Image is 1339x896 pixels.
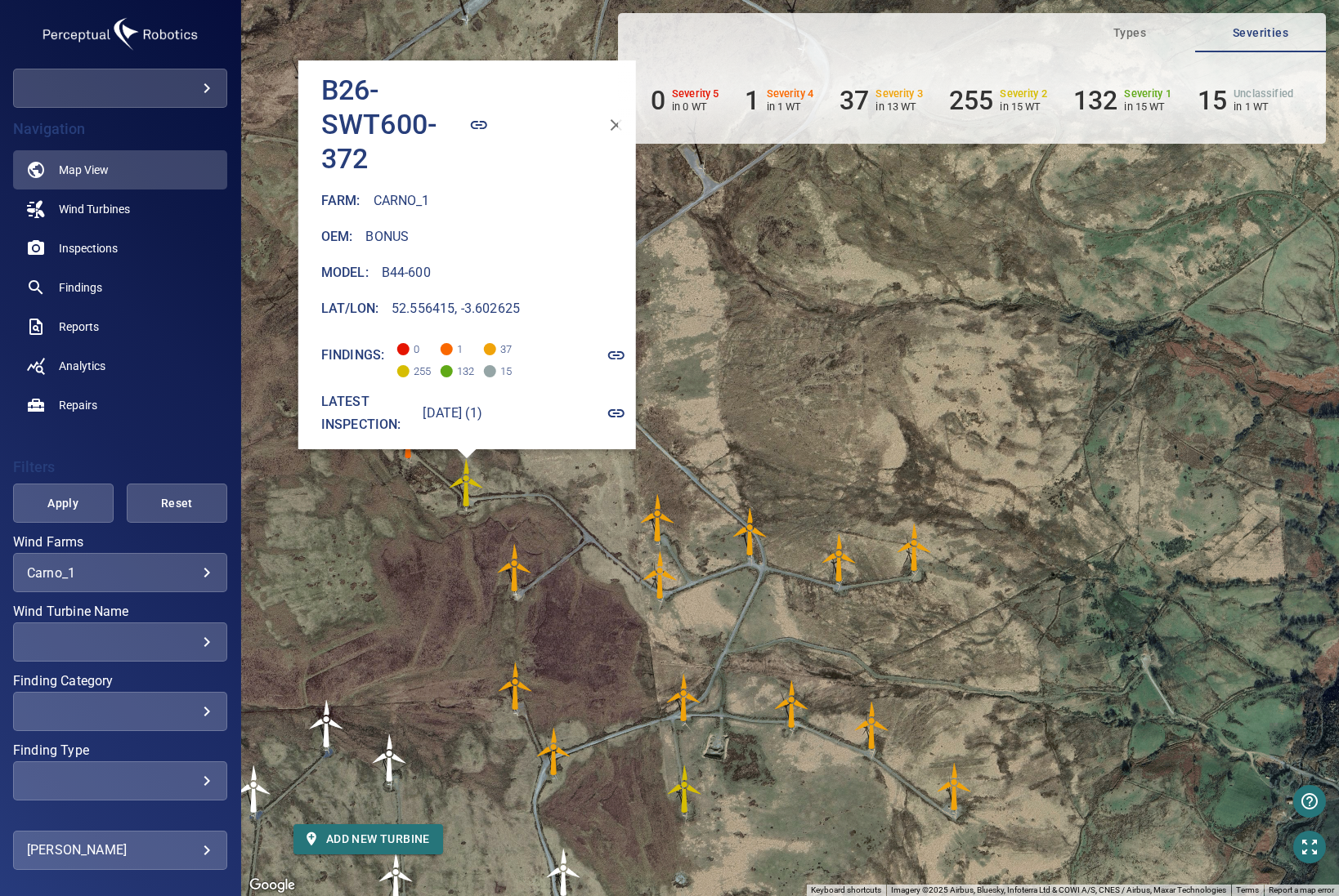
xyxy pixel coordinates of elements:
[442,458,491,507] gmp-advanced-marker: B26-SWT600-372
[1234,100,1293,113] p: in 1 WT
[13,484,114,523] button: Apply
[768,680,817,729] gmp-advanced-marker: A23-SWT600-376
[485,333,511,355] span: 37
[441,365,454,377] span: Severity 1
[1269,885,1334,894] a: Report a map error
[651,85,665,116] h6: 0
[293,824,443,854] button: Add new turbine
[398,333,424,355] span: 0
[13,189,227,229] a: windturbines noActive
[34,493,93,514] span: Apply
[59,240,118,256] span: Inspections
[490,543,540,592] img: windFarmIconCat3.svg
[660,673,709,722] gmp-advanced-marker: A22-SWT600-377
[321,189,360,212] h6: Farm :
[59,397,97,413] span: Repairs
[634,493,683,542] img: windFarmIconCat3.svg
[672,100,719,113] p: in 0 WT
[485,355,511,377] span: 15
[636,551,685,600] img: windFarmIconCat3.svg
[374,189,430,212] h6: Carno_1
[949,85,1047,116] li: Severity 2
[1198,85,1293,116] li: Severity Unclassified
[661,764,710,814] img: windFarmIconCat2.svg
[13,346,227,386] a: analytics noActive
[321,74,446,176] h4: B26-SWT600-372
[767,88,814,100] h6: Severity 4
[930,762,979,811] img: windFarmIconCat3.svg
[307,829,430,849] span: Add new turbine
[302,699,352,748] img: windFarmIcon.svg
[891,885,1226,894] span: Imagery ©2025 Airbus, Bluesky, Infoterra Ltd & COWI A/S, CNES / Airbus, Maxar Technologies
[634,493,683,542] gmp-advanced-marker: A06-SWT600-367
[840,85,869,116] h6: 37
[661,764,710,814] gmp-advanced-marker: A21-SWT600-378
[59,201,130,217] span: Wind Turbines
[651,85,719,116] li: Severity 5
[321,261,369,284] h6: Model :
[1124,100,1171,113] p: in 15 WT
[59,279,102,296] span: Findings
[811,885,881,896] button: Keyboard shortcuts
[1000,88,1047,100] h6: Severity 2
[13,536,227,549] label: Wind Farms
[485,365,497,377] span: Severity Unclassified
[890,523,939,572] img: windFarmIconCat3.svg
[660,673,709,722] img: windFarmIconCat3.svg
[13,675,227,688] label: Finding Category
[491,662,540,711] img: windFarmIconCat3.svg
[398,365,410,377] span: Severity 2
[59,319,99,335] span: Reports
[875,88,923,100] h6: Severity 3
[726,507,775,556] img: windFarmIconCat3.svg
[321,344,384,367] h6: Findings:
[27,565,213,581] div: Carno_1
[490,543,540,592] gmp-advanced-marker: B28-SWT600-371
[365,733,414,782] img: windFarmIcon.svg
[442,458,491,507] img: windFarmIconCat2.svg
[441,343,454,355] span: Severity 4
[767,100,814,113] p: in 1 WT
[815,533,864,582] img: windFarmIconCat3.svg
[949,85,993,116] h6: 255
[636,551,685,600] gmp-advanced-marker: A05-SWT600-373
[726,507,775,556] gmp-advanced-marker: A26-SWT600-366
[321,297,378,320] h6: Lat/Lon :
[13,692,227,731] div: Finding Category
[672,88,719,100] h6: Severity 5
[930,762,979,811] gmp-advanced-marker: A25-SWT600-374
[745,85,813,116] li: Severity 4
[13,268,227,307] a: findings noActive
[1000,100,1047,113] p: in 15 WT
[1074,23,1185,43] span: Types
[1124,88,1171,100] h6: Severity 1
[1234,88,1293,100] h6: Unclassified
[13,307,227,346] a: reports noActive
[1073,85,1117,116] h6: 132
[13,761,227,800] div: Finding Type
[127,484,227,523] button: Reset
[384,410,433,459] img: windFarmIconCat4.svg
[147,493,207,514] span: Reset
[38,13,202,56] img: amegni-logo
[366,225,410,248] h6: Bonus
[392,297,520,320] h6: 52.556415, -3.602625
[245,875,299,896] a: Open this area in Google Maps (opens a new window)
[423,402,483,425] h6: [DATE] (1)
[1236,885,1259,894] a: Terms
[230,764,279,814] gmp-advanced-marker: B14-SWT600-359
[13,459,227,475] h4: Filters
[230,764,279,814] img: windFarmIcon.svg
[27,837,213,863] div: [PERSON_NAME]
[398,355,424,377] span: 255
[59,162,109,178] span: Map View
[365,733,414,782] gmp-advanced-marker: B12-SWT600-382
[13,744,227,757] label: Finding Type
[441,355,468,377] span: 132
[13,69,227,108] div: amegni
[1198,85,1227,116] h6: 15
[485,343,497,355] span: Severity 3
[815,533,864,582] gmp-advanced-marker: A27-SWT600-368
[890,523,939,572] gmp-advanced-marker: A28-SWT600-369
[13,605,227,618] label: Wind Turbine Name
